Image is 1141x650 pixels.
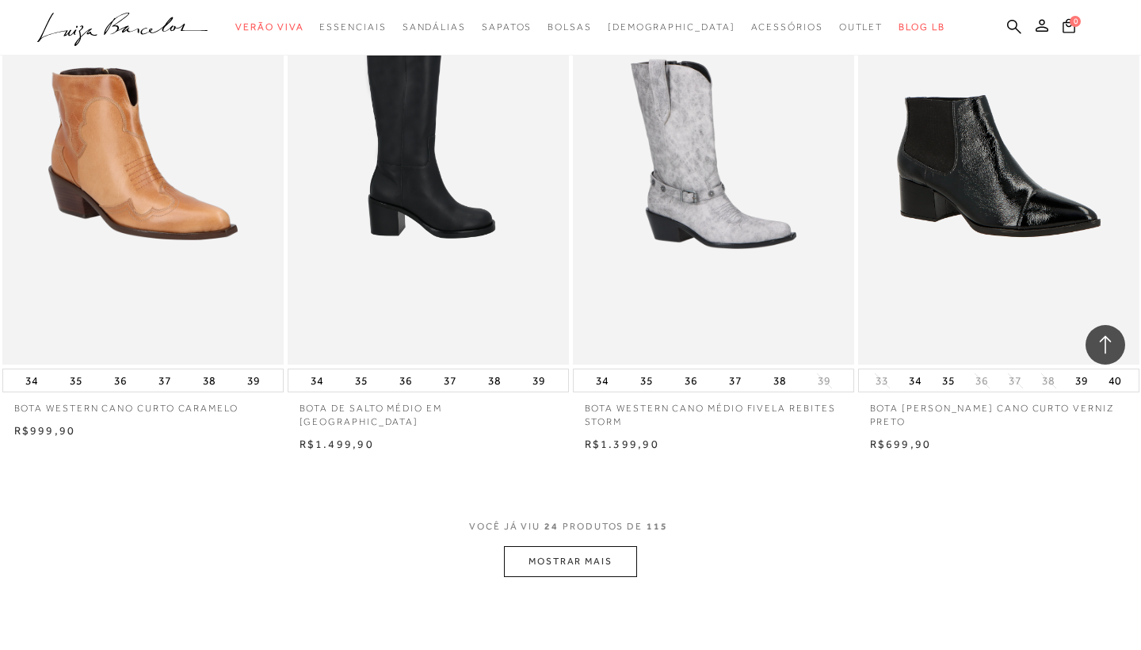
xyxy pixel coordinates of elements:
button: 34 [904,369,926,392]
button: 39 [528,369,550,392]
a: categoryNavScreenReaderText [751,13,823,42]
button: 36 [109,369,132,392]
span: R$699,90 [870,438,932,450]
button: 40 [1104,369,1126,392]
span: Verão Viva [235,21,303,32]
a: BOTA DE SALTO MÉDIO EM [GEOGRAPHIC_DATA] [288,392,569,429]
button: 38 [198,369,220,392]
button: 0 [1058,17,1080,39]
span: 115 [647,521,668,532]
a: categoryNavScreenReaderText [548,13,592,42]
span: 24 [544,521,559,532]
span: [DEMOGRAPHIC_DATA] [608,21,735,32]
button: 33 [871,373,893,388]
span: Acessórios [751,21,823,32]
a: BLOG LB [899,13,944,42]
a: categoryNavScreenReaderText [403,13,466,42]
button: 38 [769,369,791,392]
a: categoryNavScreenReaderText [235,13,303,42]
span: Essenciais [319,21,386,32]
span: BLOG LB [899,21,944,32]
span: Bolsas [548,21,592,32]
button: 35 [65,369,87,392]
span: Sandálias [403,21,466,32]
span: R$1.499,90 [300,438,374,450]
button: 35 [350,369,372,392]
a: categoryNavScreenReaderText [482,13,532,42]
button: 37 [724,369,746,392]
span: Outlet [839,21,883,32]
button: 38 [483,369,506,392]
span: VOCÊ JÁ VIU PRODUTOS DE [469,521,672,532]
a: BOTA [PERSON_NAME] CANO CURTO VERNIZ PRETO [858,392,1139,429]
button: 36 [395,369,417,392]
a: BOTA WESTERN CANO CURTO CARAMELO [2,392,284,415]
button: 39 [242,369,265,392]
button: 34 [591,369,613,392]
button: 34 [21,369,43,392]
span: R$1.399,90 [585,438,659,450]
button: 39 [1070,369,1093,392]
button: 35 [635,369,658,392]
button: MOSTRAR MAIS [504,546,637,577]
button: 37 [154,369,176,392]
button: 36 [680,369,702,392]
button: 38 [1037,373,1059,388]
button: 34 [306,369,328,392]
span: 0 [1070,16,1081,27]
a: noSubCategoriesText [608,13,735,42]
a: categoryNavScreenReaderText [839,13,883,42]
button: 36 [971,373,993,388]
a: categoryNavScreenReaderText [319,13,386,42]
button: 35 [937,369,960,392]
a: BOTA WESTERN CANO MÉDIO FIVELA REBITES STORM [573,392,854,429]
button: 37 [439,369,461,392]
button: 37 [1004,373,1026,388]
button: 39 [813,373,835,388]
span: R$999,90 [14,424,76,437]
span: Sapatos [482,21,532,32]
